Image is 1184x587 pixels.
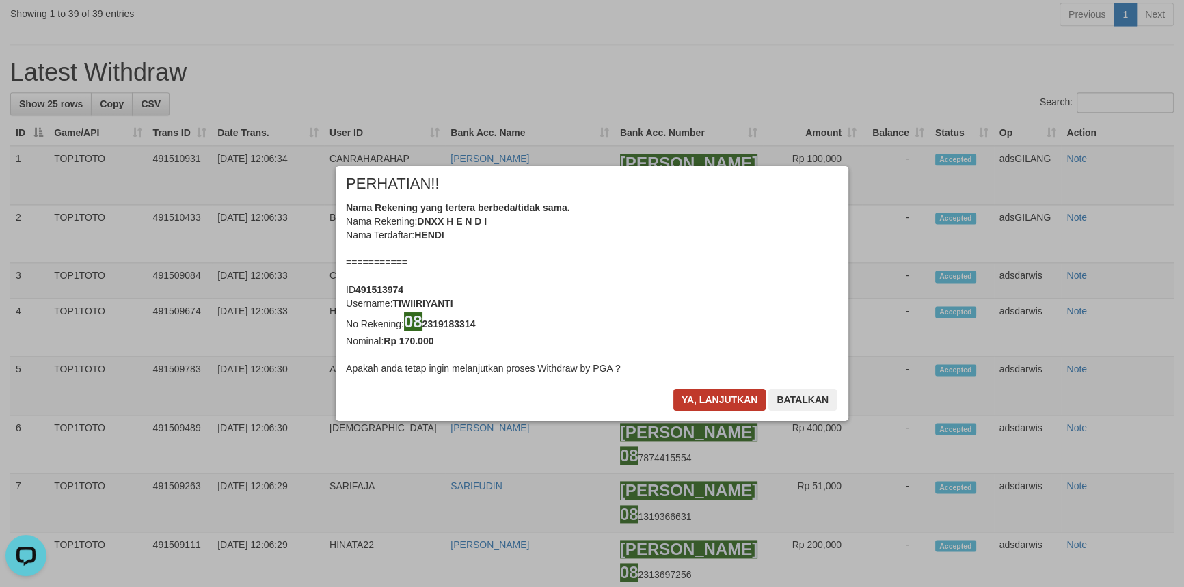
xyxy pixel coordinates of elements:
[673,389,766,411] button: Ya, lanjutkan
[392,298,453,309] b: TIWIIRIYANTI
[404,312,422,331] ah_el_jm_1757876466094: 08
[404,318,476,329] b: 2319183314
[346,177,440,191] span: PERHATIAN!!
[355,284,403,295] b: 491513974
[414,230,444,241] b: HENDI
[384,336,433,346] b: Rp 170.000
[346,202,570,213] b: Nama Rekening yang tertera berbeda/tidak sama.
[5,5,46,46] button: Open LiveChat chat widget
[768,389,837,411] button: Batalkan
[417,216,487,227] b: DNXX H E N D I
[346,201,838,374] div: Nama Rekening: Nama Terdaftar: =========== ID Username: No Rekening: Nominal: Apakah anda tetap i...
